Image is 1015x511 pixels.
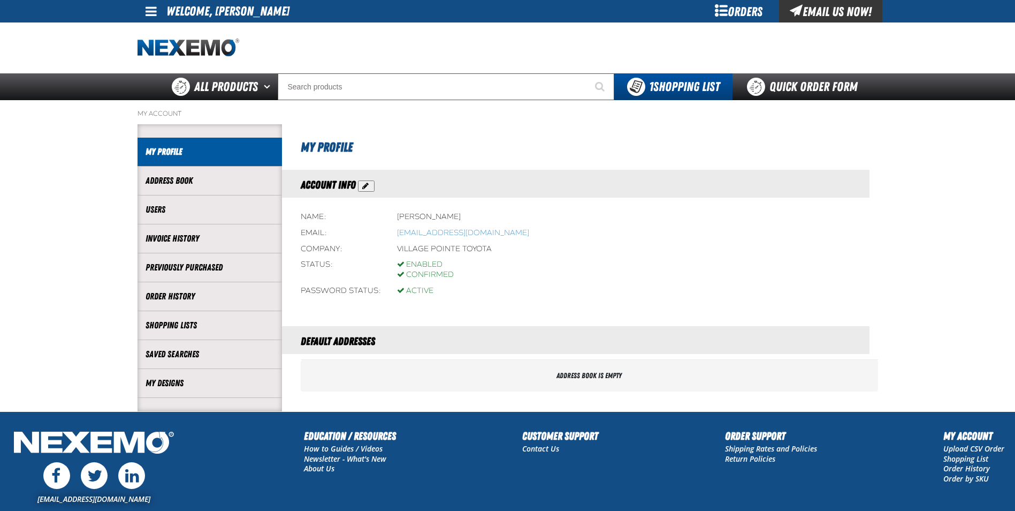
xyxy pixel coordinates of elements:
[943,463,990,474] a: Order History
[11,428,177,460] img: Nexemo Logo
[522,428,598,444] h2: Customer Support
[301,212,381,222] div: Name
[397,286,433,296] div: Active
[146,204,274,216] a: Users
[260,73,278,100] button: Open All Products pages
[146,175,274,187] a: Address Book
[587,73,614,100] button: Start Searching
[146,290,274,303] a: Order History
[943,454,988,464] a: Shopping List
[397,228,529,237] a: Opens a default email client to write an email to mmartin@vtaig.com
[397,270,454,280] div: Confirmed
[943,428,1004,444] h2: My Account
[725,428,817,444] h2: Order Support
[397,212,461,222] div: [PERSON_NAME]
[138,109,181,118] a: My Account
[146,232,274,245] a: Invoice History
[732,73,877,100] a: Quick Order Form
[194,77,258,96] span: All Products
[301,260,381,280] div: Status
[304,463,334,474] a: About Us
[146,348,274,360] a: Saved Searches
[397,244,492,254] div: Village Pointe Toyota
[138,39,239,57] a: Home
[301,178,356,191] span: Account Info
[304,428,396,444] h2: Education / Resources
[301,335,375,348] span: Default Addresses
[146,146,274,158] a: My Profile
[301,360,878,392] div: Address book is empty
[146,319,274,332] a: Shopping Lists
[522,444,559,454] a: Contact Us
[649,79,720,94] span: Shopping List
[37,494,150,504] a: [EMAIL_ADDRESS][DOMAIN_NAME]
[138,109,878,118] nav: Breadcrumbs
[649,79,653,94] strong: 1
[146,377,274,389] a: My Designs
[301,286,381,296] div: Password status
[304,444,383,454] a: How to Guides / Videos
[725,454,775,464] a: Return Policies
[146,261,274,274] a: Previously Purchased
[278,73,614,100] input: Search
[397,228,529,237] bdo: [EMAIL_ADDRESS][DOMAIN_NAME]
[304,454,386,464] a: Newsletter - What's New
[301,244,381,254] div: Company
[138,39,239,57] img: Nexemo logo
[301,140,353,155] span: My Profile
[614,73,732,100] button: You have 1 Shopping List. Open to view details
[397,260,454,270] div: Enabled
[725,444,817,454] a: Shipping Rates and Policies
[301,228,381,238] div: Email
[943,474,989,484] a: Order by SKU
[358,181,375,192] button: Action Edit Account Information
[943,444,1004,454] a: Upload CSV Order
